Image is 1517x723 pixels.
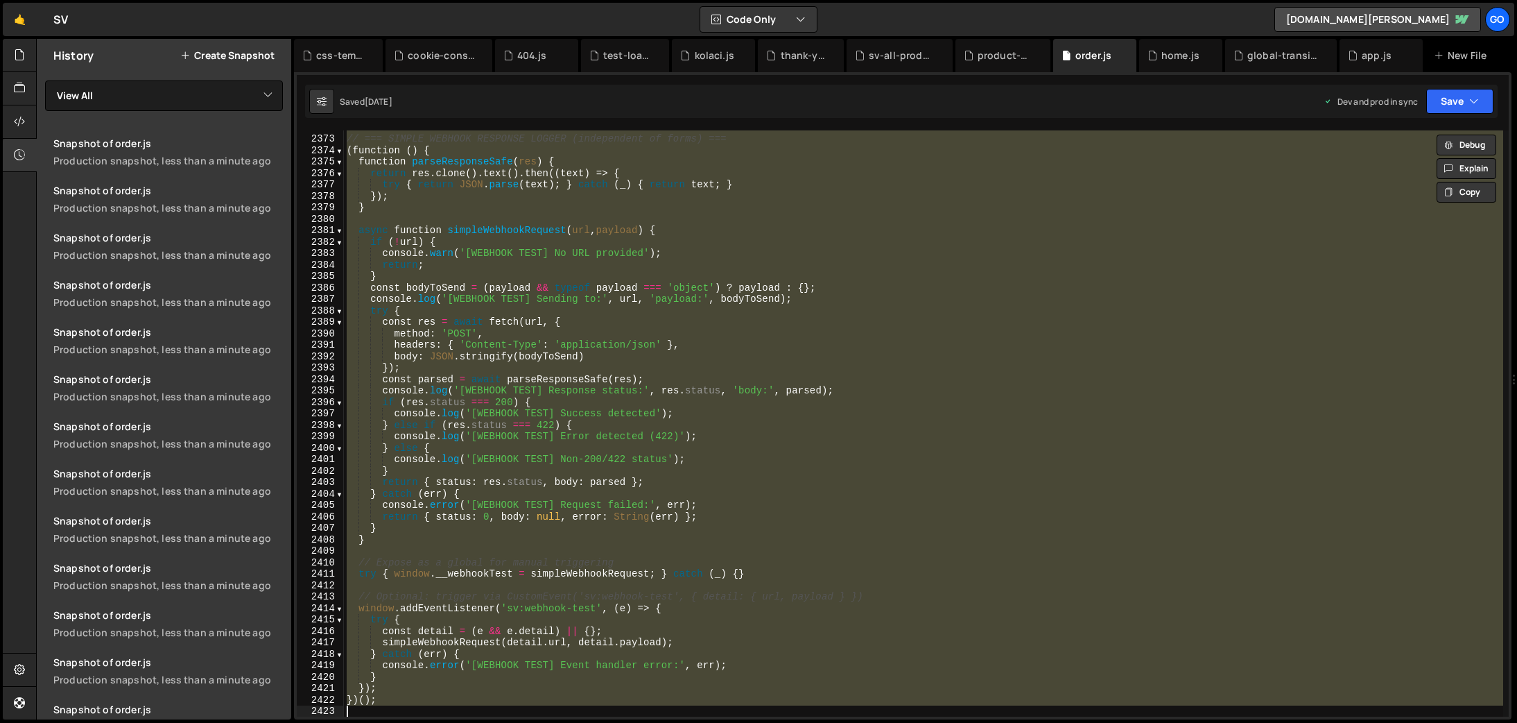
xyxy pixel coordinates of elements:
[53,248,283,262] div: Production snapshot, less than a minute ago
[297,260,344,271] div: 2384
[45,506,291,553] a: Snapshot of order.jsProduction snapshot, less than a minute ago
[700,7,817,32] button: Code Only
[53,656,283,669] div: Snapshot of order.js
[297,466,344,477] div: 2402
[297,500,344,511] div: 2405
[297,603,344,615] div: 2414
[53,201,283,214] div: Production snapshot, less than a minute ago
[297,706,344,717] div: 2423
[297,545,344,557] div: 2409
[1426,89,1493,114] button: Save
[53,561,283,575] div: Snapshot of order.js
[53,609,283,622] div: Snapshot of order.js
[53,11,68,28] div: SV
[297,672,344,683] div: 2420
[297,626,344,638] div: 2416
[297,168,344,180] div: 2376
[180,50,275,61] button: Create Snapshot
[297,408,344,420] div: 2397
[297,133,344,145] div: 2373
[297,191,344,203] div: 2378
[297,420,344,432] div: 2398
[53,154,283,167] div: Production snapshot, less than a minute ago
[53,296,283,309] div: Production snapshot, less than a minute ago
[297,202,344,214] div: 2379
[297,522,344,534] div: 2407
[1434,49,1492,62] div: New File
[53,278,283,291] div: Snapshot of order.js
[1362,49,1392,62] div: app.js
[53,420,283,433] div: Snapshot of order.js
[297,294,344,305] div: 2387
[297,179,344,191] div: 2377
[297,591,344,603] div: 2413
[45,128,291,176] a: Snapshot of order.jsProduction snapshot, less than a minute ago
[297,397,344,409] div: 2396
[53,437,283,450] div: Production snapshot, less than a minute ago
[53,703,283,716] div: Snapshot of order.js
[297,660,344,672] div: 2419
[53,626,283,639] div: Production snapshot, less than a minute ago
[297,362,344,374] div: 2393
[1437,158,1496,179] button: Explain
[297,488,344,500] div: 2404
[297,328,344,340] div: 2390
[297,339,344,351] div: 2391
[45,600,291,647] a: Snapshot of order.jsProduction snapshot, less than a minute ago
[1324,96,1418,108] div: Dev and prod in sync
[297,305,344,317] div: 2388
[53,579,283,592] div: Production snapshot, less than a minute ago
[53,467,283,480] div: Snapshot of order.js
[53,184,283,197] div: Snapshot of order.js
[297,454,344,466] div: 2401
[297,534,344,546] div: 2408
[408,49,475,62] div: cookie-consent.js
[297,248,344,260] div: 2383
[365,96,392,108] div: [DATE]
[297,282,344,294] div: 2386
[53,390,283,403] div: Production snapshot, less than a minute ago
[1437,135,1496,155] button: Debug
[297,614,344,626] div: 2415
[1485,7,1510,32] a: go
[1274,7,1481,32] a: [DOMAIN_NAME][PERSON_NAME]
[297,511,344,523] div: 2406
[340,96,392,108] div: Saved
[53,531,283,545] div: Production snapshot, less than a minute ago
[781,49,827,62] div: thank-you.js
[297,351,344,363] div: 2392
[3,3,37,36] a: 🤙
[45,411,291,459] a: Snapshot of order.jsProduction snapshot, less than a minute ago
[53,231,283,244] div: Snapshot of order.js
[297,271,344,282] div: 2385
[297,568,344,580] div: 2411
[297,683,344,695] div: 2421
[45,364,291,411] a: Snapshot of order.jsProduction snapshot, less than a minute ago
[297,580,344,592] div: 2412
[45,459,291,506] a: Snapshot of order.jsProduction snapshot, less than a minute ago
[45,176,291,223] a: Snapshot of order.jsProduction snapshot, less than a minute ago
[53,343,283,356] div: Production snapshot, less than a minute ago
[297,443,344,454] div: 2400
[45,223,291,270] a: Snapshot of order.jsProduction snapshot, less than a minute ago
[316,49,366,62] div: css-temp.css
[297,374,344,386] div: 2394
[297,145,344,157] div: 2374
[53,514,283,527] div: Snapshot of order.js
[603,49,652,62] div: test-loader.js
[978,49,1034,62] div: product-new.js
[297,237,344,248] div: 2382
[297,156,344,168] div: 2375
[297,431,344,443] div: 2399
[53,48,94,63] h2: History
[53,325,283,339] div: Snapshot of order.js
[297,316,344,328] div: 2389
[297,477,344,488] div: 2403
[297,637,344,649] div: 2417
[45,317,291,364] a: Snapshot of order.jsProduction snapshot, less than a minute ago
[1161,49,1199,62] div: home.js
[45,553,291,600] a: Snapshot of order.jsProduction snapshot, less than a minute ago
[297,225,344,237] div: 2381
[297,385,344,397] div: 2395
